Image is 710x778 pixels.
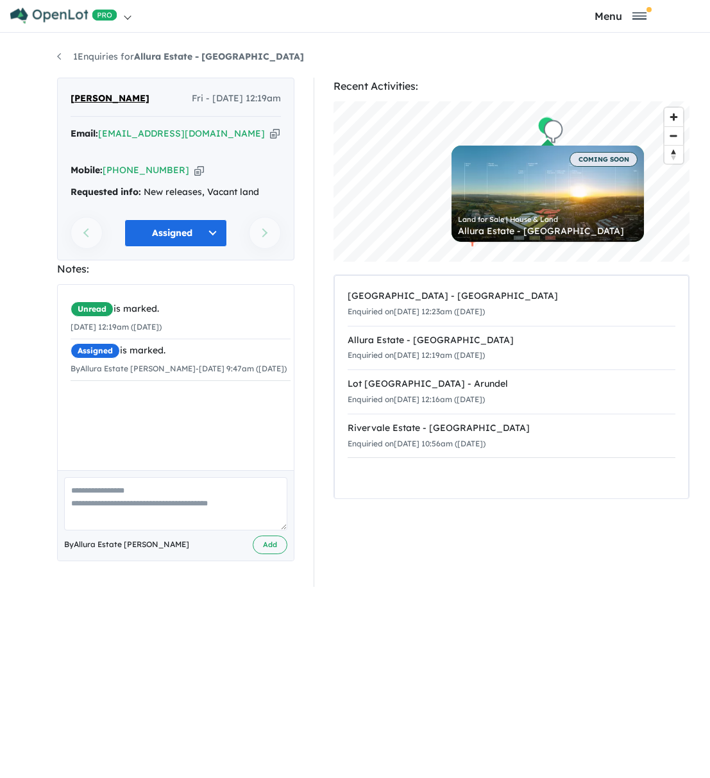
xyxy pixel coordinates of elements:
span: By Allura Estate [PERSON_NAME] [64,538,189,551]
a: [PHONE_NUMBER] [103,164,189,176]
strong: Allura Estate - [GEOGRAPHIC_DATA] [134,51,304,62]
strong: Mobile: [71,164,103,176]
div: Rivervale Estate - [GEOGRAPHIC_DATA] [348,421,675,436]
div: Recent Activities: [334,78,689,95]
span: Assigned [71,343,120,359]
span: Fri - [DATE] 12:19am [192,91,281,106]
div: is marked. [71,301,291,317]
span: [PERSON_NAME] [71,91,149,106]
div: Land for Sale | House & Land [458,216,638,223]
small: Enquiried on [DATE] 12:16am ([DATE]) [348,394,485,404]
a: COMING SOON Land for Sale | House & Land Allura Estate - [GEOGRAPHIC_DATA] [452,146,644,242]
button: Copy [270,127,280,140]
span: Zoom out [664,127,683,145]
a: [EMAIL_ADDRESS][DOMAIN_NAME] [98,128,265,139]
span: Reset bearing to north [664,146,683,164]
a: [GEOGRAPHIC_DATA] - [GEOGRAPHIC_DATA]Enquiried on[DATE] 12:23am ([DATE]) [348,282,675,326]
small: By Allura Estate [PERSON_NAME] - [DATE] 9:47am ([DATE]) [71,364,287,373]
small: Enquiried on [DATE] 12:19am ([DATE]) [348,350,485,360]
small: Enquiried on [DATE] 10:56am ([DATE]) [348,439,486,448]
div: Notes: [57,260,294,278]
div: is marked. [71,343,291,359]
a: Rivervale Estate - [GEOGRAPHIC_DATA]Enquiried on[DATE] 10:56am ([DATE]) [348,414,675,459]
div: Map marker [537,115,557,139]
div: Map marker [537,116,556,140]
small: [DATE] 12:19am ([DATE]) [71,322,162,332]
button: Reset bearing to north [664,145,683,164]
div: [GEOGRAPHIC_DATA] - [GEOGRAPHIC_DATA] [348,289,675,304]
img: Openlot PRO Logo White [10,8,117,24]
small: Enquiried on [DATE] 12:23am ([DATE]) [348,307,485,316]
div: Allura Estate - [GEOGRAPHIC_DATA] [348,333,675,348]
button: Zoom out [664,126,683,145]
a: Allura Estate - [GEOGRAPHIC_DATA]Enquiried on[DATE] 12:19am ([DATE]) [348,326,675,371]
a: Lot [GEOGRAPHIC_DATA] - ArundelEnquiried on[DATE] 12:16am ([DATE]) [348,369,675,414]
div: Map marker [543,120,562,144]
div: New releases, Vacant land [71,185,281,200]
div: Allura Estate - [GEOGRAPHIC_DATA] [458,226,638,235]
strong: Email: [71,128,98,139]
strong: Requested info: [71,186,141,198]
canvas: Map [334,101,689,262]
nav: breadcrumb [57,49,654,65]
button: Copy [194,164,204,177]
a: 1Enquiries forAllura Estate - [GEOGRAPHIC_DATA] [57,51,304,62]
span: COMING SOON [570,152,638,167]
span: Unread [71,301,114,317]
div: Lot [GEOGRAPHIC_DATA] - Arundel [348,376,675,392]
button: Add [253,536,287,554]
button: Assigned [124,219,227,247]
button: Zoom in [664,108,683,126]
button: Toggle navigation [534,10,707,22]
